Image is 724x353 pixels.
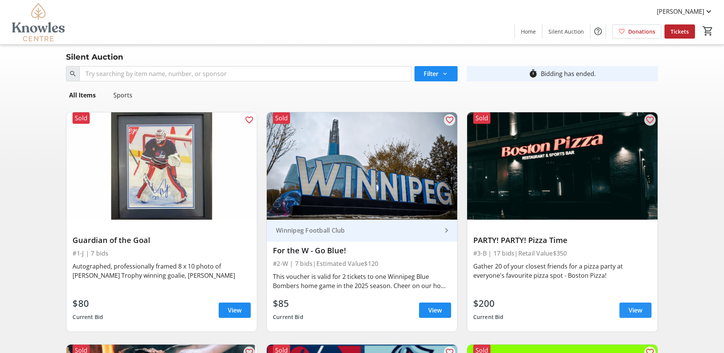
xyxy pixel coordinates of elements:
div: Sold [473,112,490,124]
img: Guardian of the Goal [66,112,257,220]
span: Donations [628,28,655,36]
span: Filter [424,69,439,78]
img: Knowles Centre's Logo [5,3,73,41]
span: View [428,306,442,315]
div: Guardian of the Goal [73,236,251,245]
div: #3-B | 17 bids | Retail Value $350 [473,248,651,259]
a: View [219,303,251,318]
span: [PERSON_NAME] [657,7,704,16]
div: Sports [110,87,135,103]
div: Winnipeg Football Club [273,227,442,234]
mat-icon: timer_outline [529,69,538,78]
input: Try searching by item name, number, or sponsor [79,66,411,81]
img: PARTY! PARTY! Pizza Time [467,112,658,220]
span: Silent Auction [548,28,584,36]
button: Help [590,24,606,39]
img: For the W - Go Blue! [267,112,457,220]
div: All Items [66,87,99,103]
div: #2-W | 7 bids | Estimated Value $120 [273,258,451,269]
a: View [619,303,651,318]
div: This voucher is valid for 2 tickets to one Winnipeg Blue Bombers home game in the 2025 season. Ch... [273,272,451,290]
div: Current Bid [473,310,504,324]
div: Current Bid [273,310,303,324]
span: View [629,306,642,315]
mat-icon: favorite_outline [645,115,655,125]
a: Donations [612,24,661,39]
div: Current Bid [73,310,103,324]
button: [PERSON_NAME] [651,5,719,18]
a: Tickets [664,24,695,39]
div: Autographed, professionally framed 8 x 10 photo of [PERSON_NAME] Trophy winning goalie, [PERSON_N... [73,262,251,280]
mat-icon: favorite_outline [245,115,254,125]
span: View [228,306,242,315]
div: Bidding has ended. [541,69,596,78]
mat-icon: favorite_outline [445,115,454,125]
a: View [419,303,451,318]
div: Sold [273,112,290,124]
div: #1-J | 7 bids [73,248,251,259]
div: $80 [73,296,103,310]
mat-icon: keyboard_arrow_right [442,226,451,235]
div: For the W - Go Blue! [273,246,451,255]
a: Silent Auction [542,24,590,39]
div: $200 [473,296,504,310]
button: Cart [701,24,715,38]
div: Gather 20 of your closest friends for a pizza party at everyone's favourite pizza spot - Boston P... [473,262,651,280]
a: Home [515,24,542,39]
div: PARTY! PARTY! Pizza Time [473,236,651,245]
div: $85 [273,296,303,310]
div: Silent Auction [61,51,128,63]
span: Tickets [671,28,689,36]
button: Filter [414,66,458,81]
div: Sold [73,112,90,124]
a: Winnipeg Football Club [267,220,457,241]
span: Home [521,28,536,36]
